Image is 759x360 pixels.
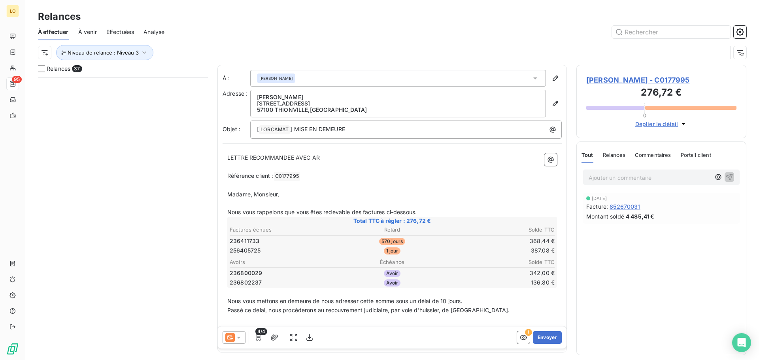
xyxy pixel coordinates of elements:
[338,258,446,266] th: Échéance
[603,152,625,158] span: Relances
[610,202,640,211] span: 852670031
[12,76,22,83] span: 95
[447,258,555,266] th: Solde TTC
[47,65,70,73] span: Relances
[586,202,608,211] span: Facture :
[586,85,736,101] h3: 276,72 €
[274,172,300,181] span: C0177995
[38,9,81,24] h3: Relances
[338,226,446,234] th: Retard
[229,278,337,287] td: 236802237
[586,75,736,85] span: [PERSON_NAME] - C0177995
[223,126,240,132] span: Objet :
[290,126,345,132] span: ] MISE EN DEMEURE
[633,119,690,128] button: Déplier le détail
[68,49,139,56] span: Niveau de relance : Niveau 3
[643,112,646,119] span: 0
[259,75,293,81] span: [PERSON_NAME]
[384,270,401,277] span: Avoir
[626,212,655,221] span: 4 485,41 €
[56,45,153,60] button: Niveau de relance : Niveau 3
[223,74,250,82] label: À :
[533,331,562,344] button: Envoyer
[635,152,671,158] span: Commentaires
[227,154,320,161] span: LETTRE RECOMMANDEE AVEC AR
[257,126,259,132] span: [
[143,28,164,36] span: Analyse
[223,90,247,97] span: Adresse :
[635,120,678,128] span: Déplier le détail
[592,196,607,201] span: [DATE]
[228,217,556,225] span: Total TTC à régler : 276,72 €
[78,28,97,36] span: À venir
[586,212,624,221] span: Montant soldé
[681,152,711,158] span: Portail client
[447,278,555,287] td: 136,80 €
[106,28,134,36] span: Effectuées
[612,26,731,38] input: Rechercher
[447,226,555,234] th: Solde TTC
[227,307,510,313] span: Passé ce délai, nous procéderons au recouvrement judiciaire, par voie d'huissier, de [GEOGRAPHIC_...
[227,298,463,304] span: Nous vous mettons en demeure de nous adresser cette somme sous un délai de 10 jours.
[379,238,405,245] span: 570 jours
[38,77,208,360] div: grid
[6,343,19,355] img: Logo LeanPay
[447,246,555,255] td: 387,08 €
[255,328,267,335] span: 4/4
[259,125,290,134] span: LORCAMAT
[229,226,337,234] th: Factures échues
[72,65,82,72] span: 37
[38,28,69,36] span: À effectuer
[227,191,279,198] span: Madame, Monsieur,
[6,5,19,17] div: LO
[257,100,539,107] p: [STREET_ADDRESS]
[582,152,593,158] span: Tout
[447,269,555,277] td: 342,00 €
[384,279,401,286] span: Avoir
[227,325,264,332] span: Cordialement,
[230,237,259,245] span: 236411733
[230,247,261,254] span: 256405725
[227,209,417,215] span: Nous vous rappelons que vous êtes redevable des factures ci-dessous.
[229,269,337,277] td: 236800029
[229,258,337,266] th: Avoirs
[257,107,539,113] p: 57100 THIONVILLE , [GEOGRAPHIC_DATA]
[447,237,555,245] td: 368,44 €
[384,247,401,254] span: 1 jour
[227,172,274,179] span: Référence client :
[257,94,539,100] p: [PERSON_NAME]
[732,333,751,352] div: Open Intercom Messenger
